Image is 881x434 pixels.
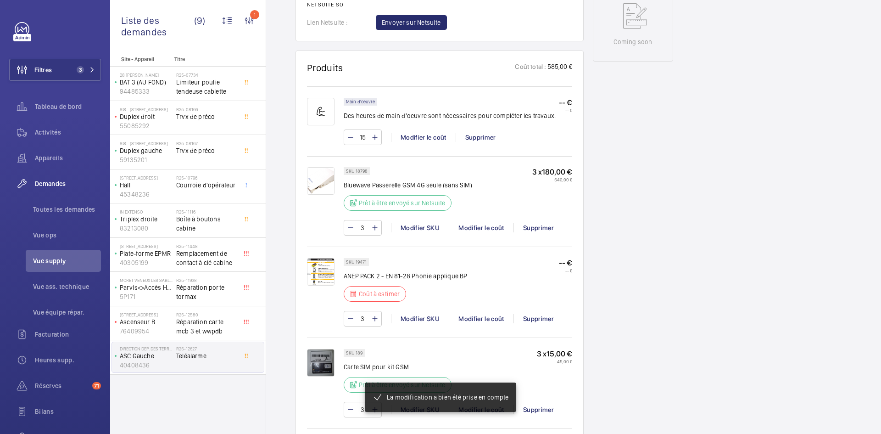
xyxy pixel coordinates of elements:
p: Coming soon [613,37,652,46]
div: Supprimer [513,405,563,414]
span: Filtres [34,65,52,74]
p: 55085292 [120,121,173,130]
span: Réparation porte tormax [176,283,237,301]
p: Duplex gauche [120,146,173,155]
span: Tableau de bord [35,102,101,111]
span: Bilans [35,407,101,416]
div: Modifier SKU [391,314,449,323]
span: Teléalarme [176,351,237,361]
h2: R25-11116 [176,209,237,214]
h2: R25-11938 [176,277,237,283]
p: Hall [120,180,173,190]
p: 28 [PERSON_NAME] [120,72,173,78]
div: Modifier SKU [391,223,449,232]
p: -- € [559,258,572,268]
h2: R25-11448 [176,243,237,249]
span: 71 [92,382,101,389]
p: -- € [559,107,572,113]
span: Réparation carte mcb 3 et wwpdb [176,317,237,336]
h2: Netsuite SO [307,1,572,8]
p: 3 x 180,00 € [532,167,572,177]
p: 40305199 [120,258,173,267]
p: Site - Appareil [110,56,171,62]
p: Plate-forme EPMR [120,249,173,258]
span: Vue équipe répar. [33,308,101,317]
p: [STREET_ADDRESS] [120,175,173,180]
img: Mjcohe3TUtEmMSFfqELpW9_0NDoEoZkbvoCkQp3GpZ5SMpAg.png [307,167,335,195]
span: Vue ops [33,231,101,240]
h2: R25-10796 [176,175,237,180]
p: [STREET_ADDRESS] [120,243,173,249]
p: -- € [559,98,572,107]
p: -- € [559,268,572,273]
p: 45,00 € [537,359,572,364]
div: Supprimer [456,133,505,142]
p: SKU 189 [346,351,362,355]
span: Toutes les demandes [33,205,101,214]
span: Vue supply [33,256,101,265]
span: Activités [35,128,101,137]
p: Des heures de main d'oeuvre sont nécessaires pour compléter les travaux. [344,111,556,120]
p: La modification a bien été prise en compte [387,393,509,402]
p: Direction Dep. des territoires de [GEOGRAPHIC_DATA] [120,346,173,351]
h2: R25-12580 [176,312,237,317]
p: BAT 3 (AU FOND) [120,78,173,87]
p: 45348236 [120,190,173,199]
p: 83213080 [120,224,173,233]
p: 3 x 15,00 € [537,349,572,359]
span: Appareils [35,153,101,163]
div: Modifier le coût [449,314,513,323]
span: Demandes [35,179,101,188]
span: Réserves [35,381,89,390]
img: hSwAwXE76K8PIHB78mPU0jxJ9rNTLxTBTkaQVpqcuCbfl8ax.jpeg [307,349,335,377]
p: Coût à estimer [359,289,400,299]
button: Filtres3 [9,59,101,81]
span: Envoyer sur Netsuite [382,18,441,27]
span: 3 [77,66,84,73]
p: SIS - [STREET_ADDRESS] [120,107,173,112]
p: MORET VENEUX LES SABLONS [120,277,173,283]
p: Ascenseur B [120,317,173,327]
h1: Produits [307,62,343,73]
p: Titre [174,56,235,62]
p: 540,00 € [532,177,572,182]
p: Coût total : [515,62,546,73]
h2: R25-08167 [176,141,237,146]
span: Trvx de préco [176,112,237,121]
p: 585,00 € [546,62,572,73]
span: Remplacement de contact à clé cabine [176,249,237,267]
div: Supprimer [513,223,563,232]
p: IN EXTENSO [120,209,173,214]
p: 59135201 [120,155,173,164]
p: Bluewave Passerelle GSM 4G seule (sans SIM) [344,180,472,190]
h2: R25-07734 [176,72,237,78]
p: [STREET_ADDRESS] [120,312,173,317]
p: SIS - [STREET_ADDRESS] [120,141,173,146]
p: Parvis<>Accès Hall BV [120,283,173,292]
div: Modifier le coût [391,133,456,142]
h2: R25-12627 [176,346,237,351]
p: SKU 19471 [346,260,367,264]
button: Envoyer sur Netsuite [376,15,447,30]
span: Liste des demandes [121,15,194,38]
p: Triplex droite [120,214,173,224]
p: SKU 18798 [346,169,368,173]
span: Heures supp. [35,355,101,365]
img: muscle-sm.svg [307,98,335,125]
span: Courroie d'opérateur [176,180,237,190]
span: Boîte à boutons cabine [176,214,237,233]
img: rLAvfYAfrDSOYOSd9I14x3xp80L7cdCInGBd74JZbYtT_B0p.png [307,258,335,286]
p: 40408436 [120,361,173,370]
p: 94485333 [120,87,173,96]
span: Limiteur poulie tendeuse cablette [176,78,237,96]
p: ASC Gauche [120,351,173,361]
div: Supprimer [513,314,563,323]
span: Facturation [35,330,101,339]
div: Modifier le coût [449,223,513,232]
p: ANEP PACK 2 - EN 81-28 Phonie applique BP [344,271,467,281]
p: 76409954 [120,327,173,336]
p: Prêt à être envoyé sur Netsuite [359,198,446,208]
span: Vue ass. technique [33,282,101,291]
p: Main d'oeuvre [346,100,375,103]
p: 5P171 [120,292,173,301]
